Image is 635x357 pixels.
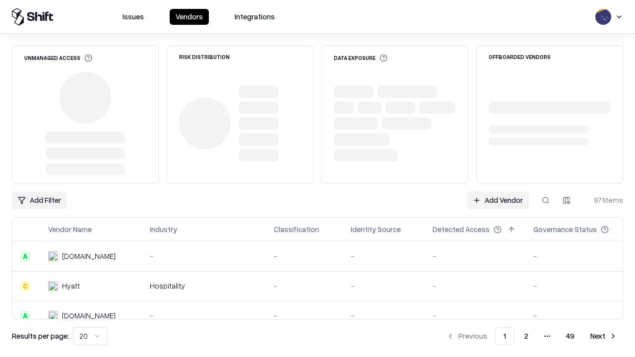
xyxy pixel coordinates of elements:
div: Governance Status [533,224,597,235]
div: - [351,310,417,321]
div: [DOMAIN_NAME] [62,310,116,321]
div: Classification [274,224,319,235]
div: C [20,281,30,291]
div: Vendor Name [48,224,92,235]
button: Vendors [170,9,209,25]
div: - [274,251,335,261]
button: Issues [117,9,150,25]
div: 971 items [583,195,623,205]
div: - [150,310,258,321]
div: - [533,251,625,261]
p: Results per page: [12,331,69,341]
button: 49 [558,327,582,345]
div: Identity Source [351,224,401,235]
div: - [150,251,258,261]
img: intrado.com [48,251,58,261]
div: - [351,281,417,291]
div: - [533,281,625,291]
div: - [533,310,625,321]
button: 1 [495,327,514,345]
div: Hospitality [150,281,258,291]
div: Hyatt [62,281,80,291]
button: Next [584,327,623,345]
a: Add Vendor [467,191,529,209]
div: - [351,251,417,261]
button: 2 [516,327,536,345]
div: - [433,281,517,291]
div: Industry [150,224,177,235]
div: A [20,311,30,321]
div: Risk Distribution [179,54,230,59]
div: - [274,281,335,291]
div: Detected Access [433,224,490,235]
div: A [20,251,30,261]
button: Integrations [229,9,281,25]
div: Data Exposure [334,54,387,62]
div: Unmanaged Access [24,54,92,62]
button: Add Filter [12,191,67,209]
div: - [433,310,517,321]
div: - [433,251,517,261]
nav: pagination [441,327,623,345]
div: - [274,310,335,321]
img: primesec.co.il [48,311,58,321]
div: Offboarded Vendors [489,54,551,59]
div: [DOMAIN_NAME] [62,251,116,261]
img: Hyatt [48,281,58,291]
